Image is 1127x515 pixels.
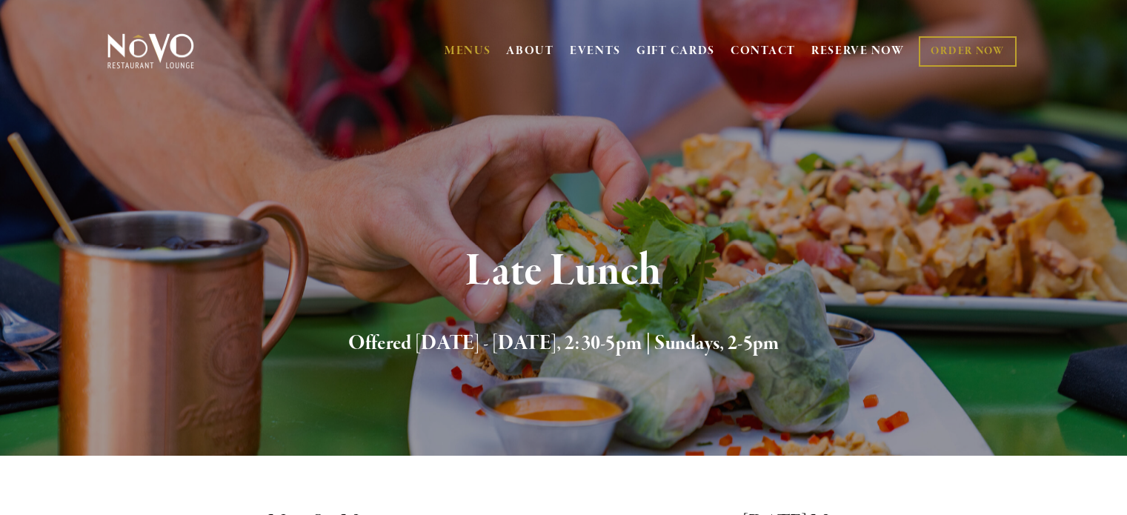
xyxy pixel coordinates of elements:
[919,36,1016,67] a: ORDER NOW
[445,44,491,59] a: MENUS
[506,44,554,59] a: ABOUT
[132,247,996,296] h1: Late Lunch
[104,33,197,70] img: Novo Restaurant &amp; Lounge
[132,328,996,359] h2: Offered [DATE] - [DATE], 2:30-5pm | Sundays, 2-5pm
[811,37,905,65] a: RESERVE NOW
[570,44,621,59] a: EVENTS
[731,37,796,65] a: CONTACT
[636,37,715,65] a: GIFT CARDS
